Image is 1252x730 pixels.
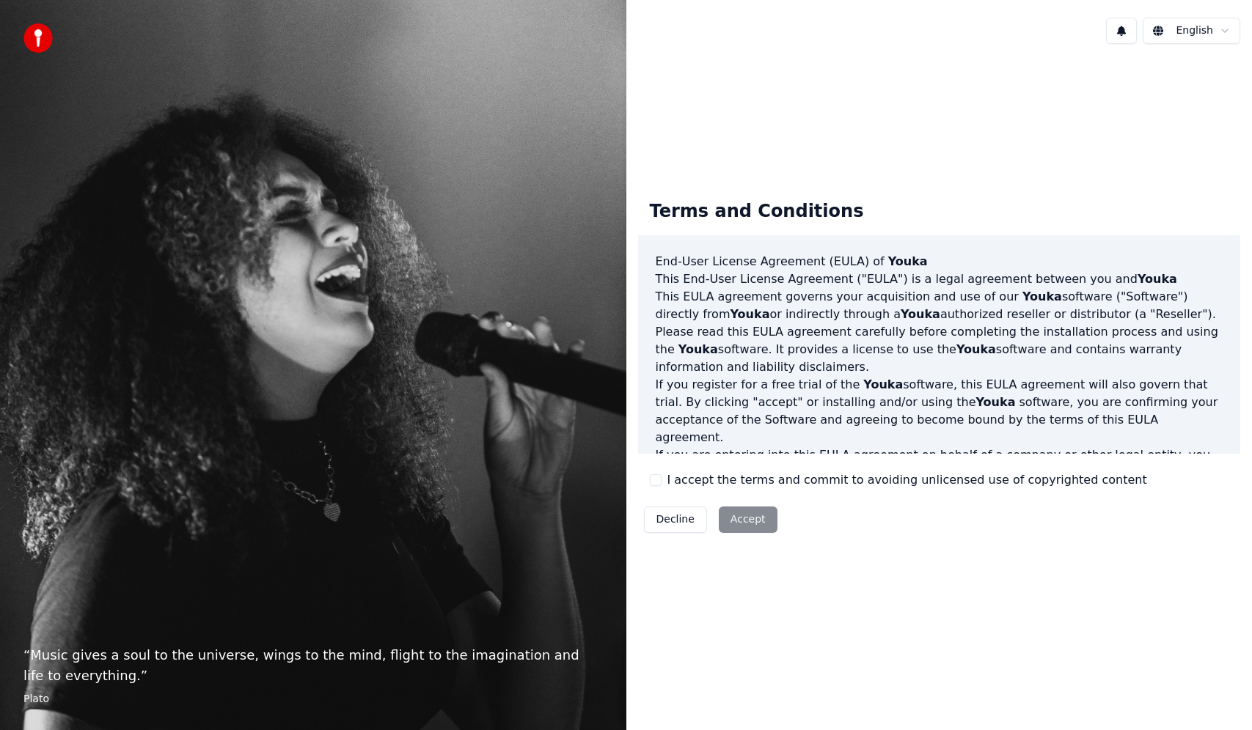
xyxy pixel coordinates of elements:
[638,188,876,235] div: Terms and Conditions
[23,23,53,53] img: youka
[656,270,1223,288] p: This End-User License Agreement ("EULA") is a legal agreement between you and
[975,395,1015,409] span: Youka
[656,446,1223,534] p: If you are entering into this EULA agreement on behalf of a company or other legal entity, you re...
[1022,290,1062,303] span: Youka
[888,254,928,268] span: Youka
[901,307,940,321] span: Youka
[1138,272,1177,286] span: Youka
[656,288,1223,323] p: This EULA agreement governs your acquisition and use of our software ("Software") directly from o...
[956,342,996,356] span: Youka
[23,645,603,686] p: “ Music gives a soul to the universe, wings to the mind, flight to the imagination and life to ev...
[656,253,1223,270] h3: End-User License Agreement (EULA) of
[23,692,603,707] footer: Plato
[678,342,718,356] span: Youka
[667,471,1147,489] label: I accept the terms and commit to avoiding unlicensed use of copyrighted content
[644,506,707,533] button: Decline
[656,323,1223,376] p: Please read this EULA agreement carefully before completing the installation process and using th...
[863,377,903,391] span: Youka
[730,307,769,321] span: Youka
[656,376,1223,446] p: If you register for a free trial of the software, this EULA agreement will also govern that trial...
